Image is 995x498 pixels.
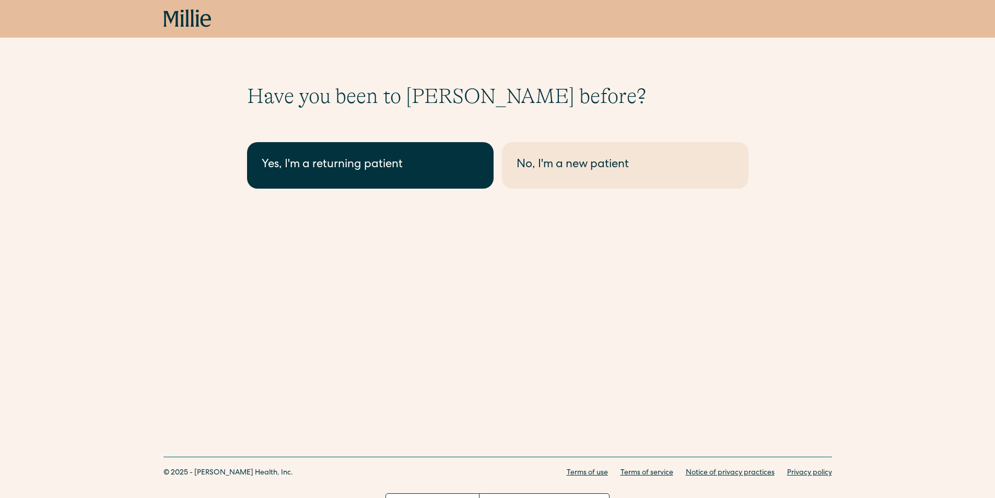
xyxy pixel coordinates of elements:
[502,142,748,189] a: No, I'm a new patient
[262,157,479,174] div: Yes, I'm a returning patient
[247,142,494,189] a: Yes, I'm a returning patient
[787,468,832,479] a: Privacy policy
[247,84,748,109] h1: Have you been to [PERSON_NAME] before?
[163,468,293,479] div: © 2025 - [PERSON_NAME] Health, Inc.
[567,468,608,479] a: Terms of use
[621,468,673,479] a: Terms of service
[686,468,775,479] a: Notice of privacy practices
[517,157,734,174] div: No, I'm a new patient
